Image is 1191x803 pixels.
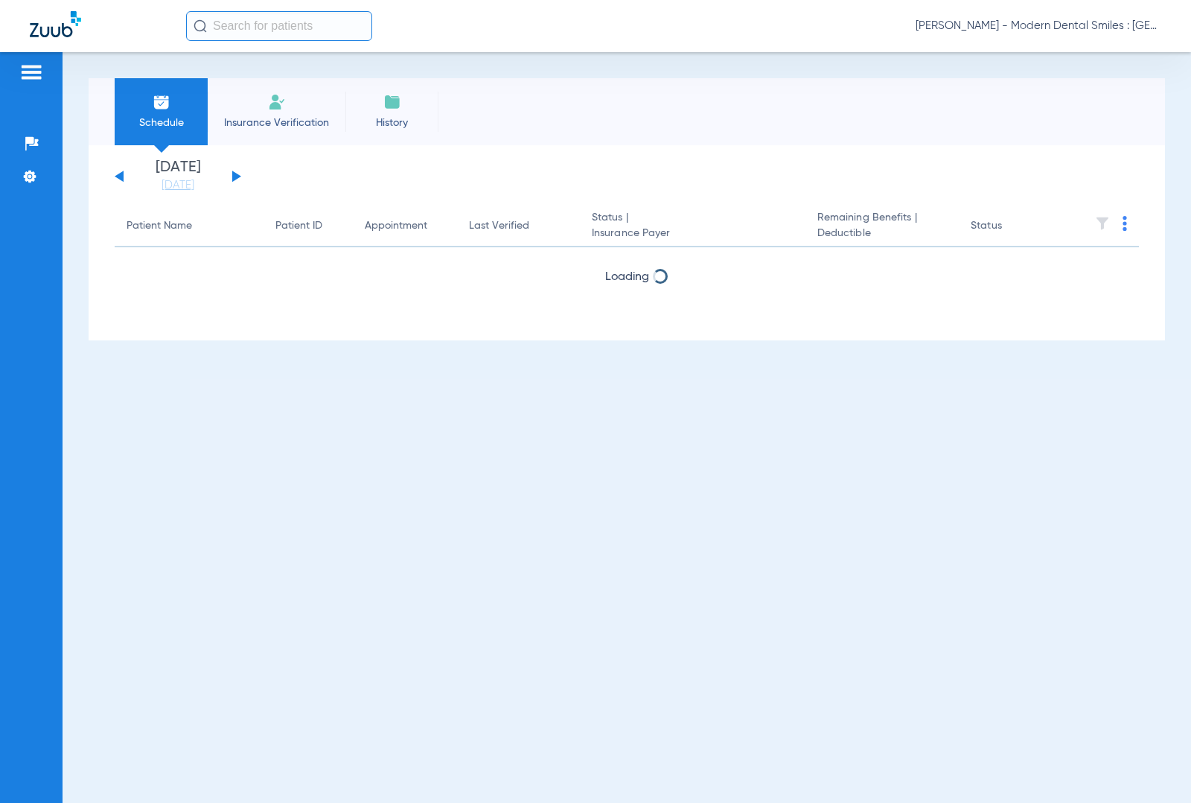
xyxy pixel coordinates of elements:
th: Status [959,206,1059,247]
th: Remaining Benefits | [805,206,959,247]
img: Manual Insurance Verification [268,93,286,111]
span: Schedule [126,115,197,130]
div: Patient Name [127,218,252,234]
div: Last Verified [469,218,568,234]
li: [DATE] [133,160,223,193]
div: Appointment [365,218,445,234]
span: [PERSON_NAME] - Modern Dental Smiles : [GEOGRAPHIC_DATA] [916,19,1161,34]
span: Loading [605,271,649,283]
img: Schedule [153,93,170,111]
a: [DATE] [133,178,223,193]
div: Last Verified [469,218,529,234]
img: History [383,93,401,111]
span: History [357,115,427,130]
span: Insurance Payer [592,226,794,241]
img: Search Icon [194,19,207,33]
span: Deductible [817,226,947,241]
th: Status | [580,206,805,247]
img: Zuub Logo [30,11,81,37]
div: Patient ID [275,218,341,234]
div: Patient ID [275,218,322,234]
div: Appointment [365,218,427,234]
img: hamburger-icon [19,63,43,81]
span: Insurance Verification [219,115,334,130]
img: group-dot-blue.svg [1123,216,1127,231]
input: Search for patients [186,11,372,41]
img: filter.svg [1095,216,1110,231]
div: Patient Name [127,218,192,234]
